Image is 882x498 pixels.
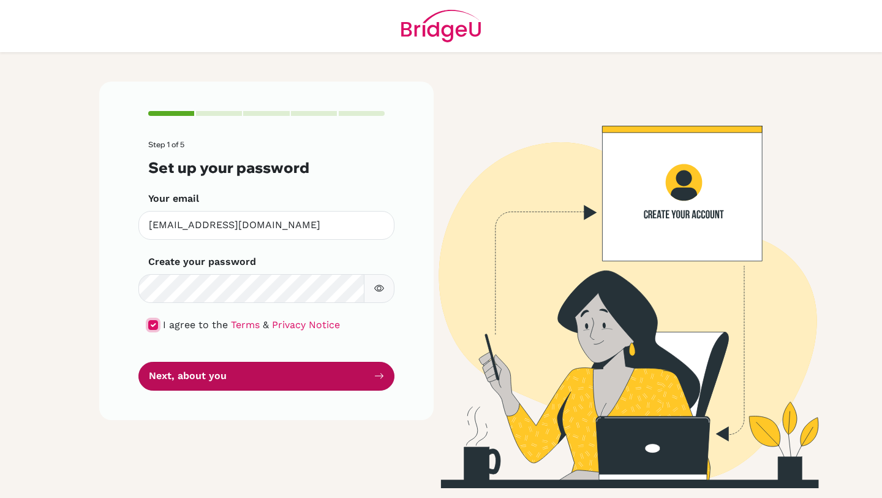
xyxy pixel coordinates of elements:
span: & [263,319,269,331]
a: Terms [231,319,260,331]
input: Insert your email* [138,211,394,240]
a: Privacy Notice [272,319,340,331]
button: Next, about you [138,362,394,391]
h3: Set up your password [148,159,385,177]
span: I agree to the [163,319,228,331]
label: Create your password [148,255,256,269]
span: Step 1 of 5 [148,140,184,149]
label: Your email [148,191,199,206]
